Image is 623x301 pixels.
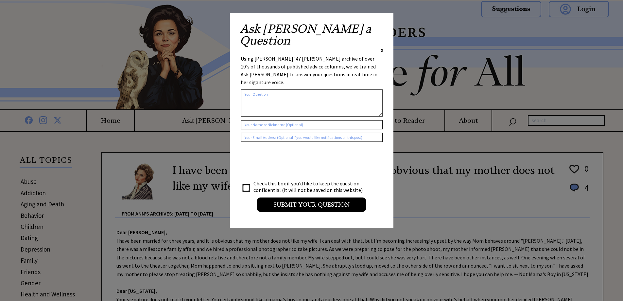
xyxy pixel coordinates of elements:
input: Submit your Question [257,198,366,212]
h2: Ask [PERSON_NAME] a Question [240,23,384,47]
input: Your Name or Nickname (Optional) [241,120,383,129]
div: Using [PERSON_NAME]' 47 [PERSON_NAME] archive of over 10's of thousands of published advice colum... [241,55,383,86]
span: X [381,47,384,53]
iframe: reCAPTCHA [241,149,340,174]
input: Your Email Address (Optional if you would like notifications on this post) [241,133,383,142]
td: Check this box if you'd like to keep the question confidential (it will not be saved on this webs... [253,180,369,194]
